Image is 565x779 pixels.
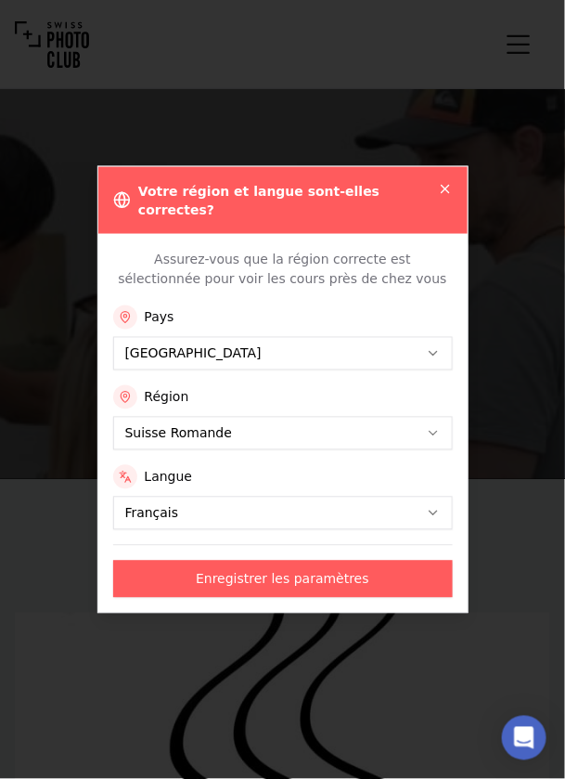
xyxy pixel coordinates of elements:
[145,388,189,407] label: Région
[145,468,193,487] label: Langue
[145,308,174,327] label: Pays
[138,181,453,218] h3: Votre région et langue sont-elles correctes?
[113,248,453,291] p: Assurez-vous que la région correcte est sélectionnée pour voir les cours près de chez vous
[113,561,453,598] button: Enregistrer les paramètres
